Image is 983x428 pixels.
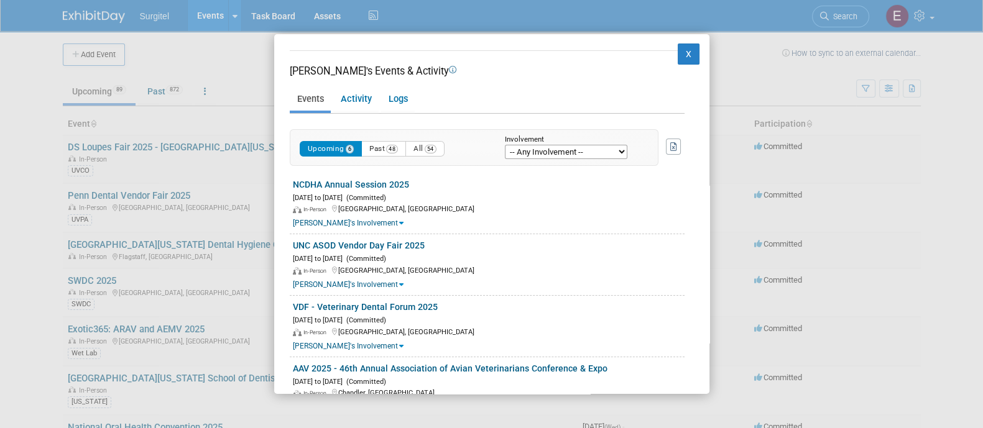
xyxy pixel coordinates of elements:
a: AAV 2025 - 46th Annual Association of Avian Veterinarians Conference & Expo [293,363,607,373]
span: In-Person [303,268,330,274]
div: [PERSON_NAME]'s Events & Activity [290,64,685,78]
img: In-Person Event [293,329,302,336]
span: (Committed) [343,316,386,324]
button: Upcoming6 [300,141,362,157]
span: 6 [346,145,354,153]
a: UNC ASOD Vendor Day Fair 2025 [293,240,425,250]
a: Activity [333,89,379,111]
div: [GEOGRAPHIC_DATA], [GEOGRAPHIC_DATA] [293,203,685,214]
div: [DATE] to [DATE] [293,252,685,264]
span: (Committed) [343,378,386,386]
div: [GEOGRAPHIC_DATA], [GEOGRAPHIC_DATA] [293,326,685,337]
span: 48 [386,145,398,153]
span: In-Person [303,329,330,335]
button: Past48 [361,141,406,157]
div: Involvement [505,136,639,144]
span: In-Person [303,206,330,212]
div: Chandler, [GEOGRAPHIC_DATA] [293,386,685,398]
img: In-Person Event [293,390,302,398]
span: 54 [425,145,436,153]
a: [PERSON_NAME]'s Involvement [293,342,404,350]
span: In-Person [303,390,330,396]
img: In-Person Event [293,267,302,275]
div: [GEOGRAPHIC_DATA], [GEOGRAPHIC_DATA] [293,264,685,276]
button: All54 [405,141,445,157]
a: [PERSON_NAME]'s Involvement [293,219,404,227]
div: [DATE] to [DATE] [293,375,685,387]
div: [DATE] to [DATE] [293,191,685,203]
div: [DATE] to [DATE] [293,314,685,326]
a: Events [290,89,331,111]
a: VDF - Veterinary Dental Forum 2025 [293,302,438,312]
a: [PERSON_NAME]'s Involvement [293,280,404,289]
img: In-Person Event [293,206,302,214]
a: NCDHA Annual Session 2025 [293,180,409,189]
span: (Committed) [343,194,386,202]
span: (Committed) [343,255,386,263]
a: Logs [381,89,415,111]
button: X [678,43,700,65]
